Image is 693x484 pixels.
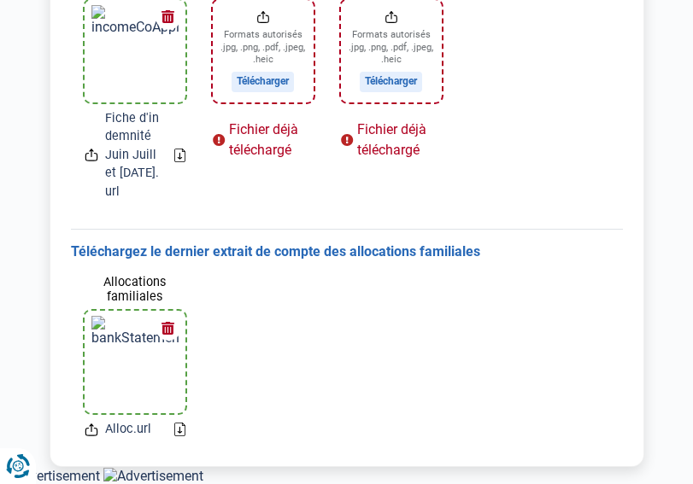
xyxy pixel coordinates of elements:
img: incomeCoApplicantProfessionalActivity1File [91,5,179,97]
label: Allocations familiales [85,274,185,304]
img: Advertisement [103,468,203,484]
span: Fiche d'indemnité Juin Juillet [DATE].url [105,109,161,201]
div: Fichier déjà téléchargé [341,120,442,160]
a: Download [174,423,185,436]
div: Fichier déjà téléchargé [213,120,314,160]
span: Alloc.url [105,420,151,439]
img: bankStatementCoApplicantSpecificfamilyAllowancesFile [91,316,179,408]
h3: Téléchargez le dernier extrait de compte des allocations familiales [71,243,623,261]
a: Download [174,149,185,162]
